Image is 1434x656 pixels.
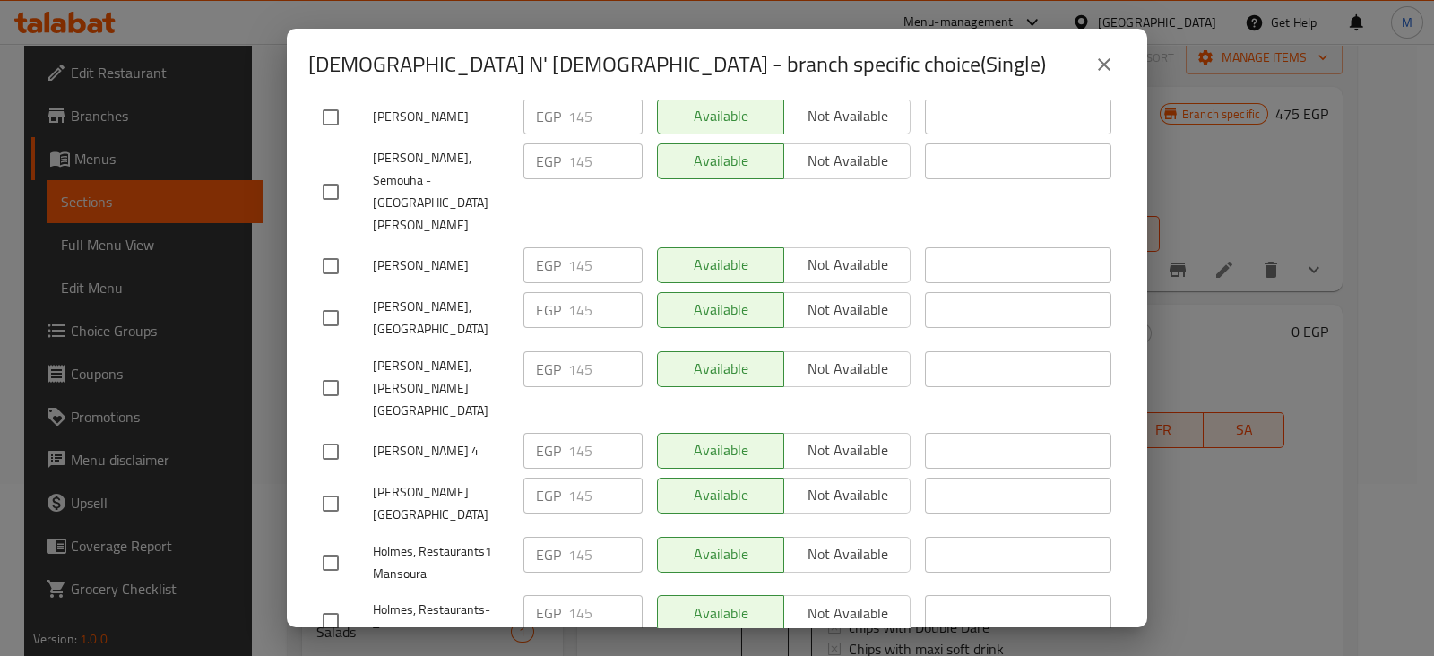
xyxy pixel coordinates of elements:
input: Please enter price [568,292,643,328]
span: [PERSON_NAME], [GEOGRAPHIC_DATA] [373,296,509,341]
span: Holmes, Restaurants1 Mansoura [373,540,509,585]
input: Please enter price [568,478,643,514]
input: Please enter price [568,351,643,387]
span: [PERSON_NAME] [373,255,509,277]
span: [PERSON_NAME] [373,106,509,128]
p: EGP [536,106,561,127]
span: Holmes, Restaurants-Tanta [373,599,509,643]
p: EGP [536,485,561,506]
input: Please enter price [568,247,643,283]
p: EGP [536,358,561,380]
input: Please enter price [568,433,643,469]
p: EGP [536,299,561,321]
span: [PERSON_NAME], [PERSON_NAME][GEOGRAPHIC_DATA] [373,355,509,422]
span: [PERSON_NAME] 4 [373,440,509,462]
h2: [DEMOGRAPHIC_DATA] N' [DEMOGRAPHIC_DATA] - branch specific choice(Single) [308,50,1046,79]
p: EGP [536,151,561,172]
span: [PERSON_NAME][GEOGRAPHIC_DATA] [373,481,509,526]
span: [PERSON_NAME], Semouha - [GEOGRAPHIC_DATA][PERSON_NAME] [373,147,509,237]
p: EGP [536,440,561,462]
input: Please enter price [568,595,643,631]
input: Please enter price [568,99,643,134]
button: close [1083,43,1126,86]
input: Please enter price [568,143,643,179]
p: EGP [536,255,561,276]
input: Please enter price [568,537,643,573]
p: EGP [536,602,561,624]
p: EGP [536,544,561,565]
